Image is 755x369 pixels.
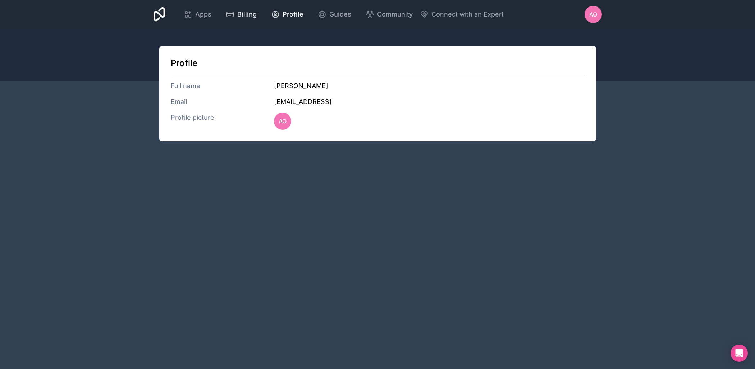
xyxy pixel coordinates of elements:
a: Community [360,6,418,22]
span: Apps [195,9,211,19]
span: Profile [283,9,303,19]
a: Billing [220,6,262,22]
h3: [EMAIL_ADDRESS] [274,97,584,107]
a: Profile [265,6,309,22]
h3: [PERSON_NAME] [274,81,584,91]
h3: Profile picture [171,113,274,130]
a: Guides [312,6,357,22]
a: Apps [178,6,217,22]
h3: Full name [171,81,274,91]
span: AO [589,10,597,19]
span: Connect with an Expert [431,9,504,19]
h1: Profile [171,58,585,69]
div: Open Intercom Messenger [731,345,748,362]
span: Guides [329,9,351,19]
span: Billing [237,9,257,19]
h3: Email [171,97,274,107]
span: AO [279,117,287,126]
button: Connect with an Expert [420,9,504,19]
span: Community [377,9,413,19]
